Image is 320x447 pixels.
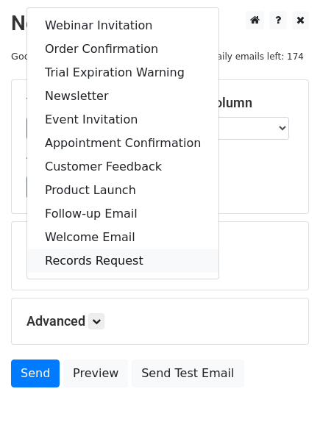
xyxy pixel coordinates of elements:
[63,360,128,387] a: Preview
[27,202,218,226] a: Follow-up Email
[27,226,218,249] a: Welcome Email
[246,376,320,447] iframe: Chat Widget
[27,85,218,108] a: Newsletter
[27,249,218,273] a: Records Request
[27,37,218,61] a: Order Confirmation
[205,49,309,65] span: Daily emails left: 174
[171,95,294,111] h5: Email column
[27,155,218,179] a: Customer Feedback
[11,51,129,62] small: Google Sheet:
[27,132,218,155] a: Appointment Confirmation
[205,51,309,62] a: Daily emails left: 174
[11,360,60,387] a: Send
[26,313,294,329] h5: Advanced
[11,11,309,36] h2: New Campaign
[27,14,218,37] a: Webinar Invitation
[27,179,218,202] a: Product Launch
[132,360,243,387] a: Send Test Email
[27,61,218,85] a: Trial Expiration Warning
[27,108,218,132] a: Event Invitation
